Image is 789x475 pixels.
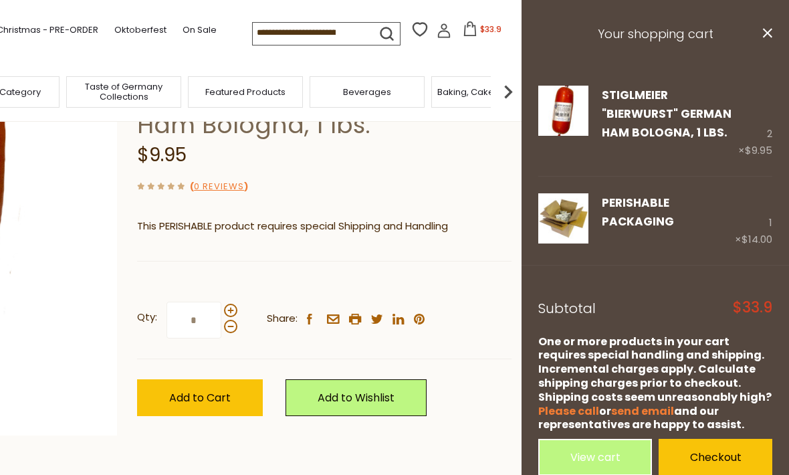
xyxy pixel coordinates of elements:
p: This PERISHABLE product requires special Shipping and Handling [137,218,512,235]
a: Taste of Germany Collections [70,82,177,102]
button: $33.9 [454,21,511,41]
a: Stiglmeier "Bierwurst" German Ham Bologna, 1 lbs. [602,87,731,141]
div: 1 × [735,193,772,248]
li: We will ship this product in heat-protective packaging and ice. [149,245,512,262]
a: Add to Wishlist [286,379,427,416]
span: Subtotal [538,299,596,318]
img: next arrow [495,78,522,105]
span: $9.95 [745,143,772,157]
span: $33.9 [480,23,501,35]
button: Add to Cart [137,379,263,416]
a: Please call [538,403,599,419]
div: 2 × [738,86,772,160]
span: $33.9 [733,300,772,315]
span: ( ) [190,180,248,193]
div: One or more products in your cart requires special handling and shipping. Incremental charges app... [538,335,772,433]
a: Beverages [343,87,391,97]
img: Stiglmeier "Bierwurst" German Ham Bologna, 1 lbs. [538,86,588,136]
span: $14.00 [742,232,772,246]
a: PERISHABLE Packaging [602,195,674,229]
a: Featured Products [205,87,286,97]
h1: Stiglmeier "Bierwurst" German Ham Bologna, 1 lbs. [137,80,512,140]
span: Share: [267,310,298,327]
a: On Sale [183,23,217,37]
a: send email [611,403,674,419]
strong: Qty: [137,309,157,326]
a: Oktoberfest [114,23,166,37]
a: 0 Reviews [194,180,244,194]
span: Add to Cart [169,390,231,405]
input: Qty: [166,302,221,339]
span: $9.95 [137,142,187,168]
img: PERISHABLE Packaging [538,193,588,244]
a: Baking, Cakes, Desserts [437,87,541,97]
